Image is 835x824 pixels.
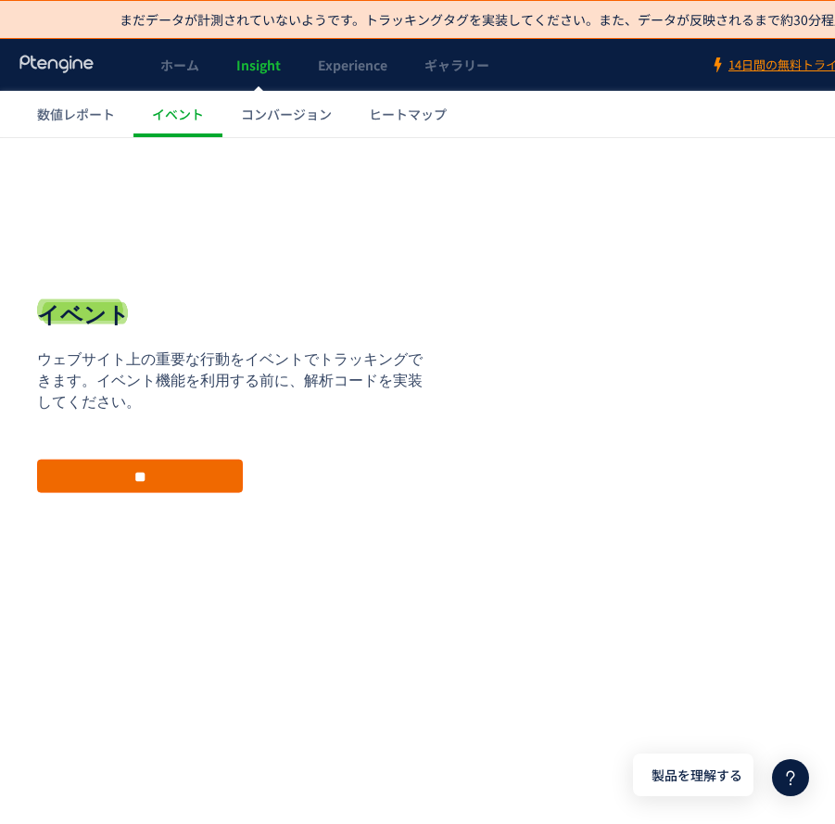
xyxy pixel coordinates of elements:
span: 製品を理解する [652,766,742,785]
span: 数値レポート [37,105,115,123]
span: Experience [318,56,387,74]
span: コンバージョン [241,105,332,123]
span: ギャラリー [424,56,489,74]
span: イベント [152,105,204,123]
p: ウェブサイト上の重要な行動をイベントでトラッキングできます。イベント機能を利用する前に、解析コードを実装してください。 [37,212,436,276]
span: ホーム [160,56,199,74]
span: ヒートマップ [369,105,447,123]
span: Insight [236,56,281,74]
h1: イベント [37,162,130,194]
